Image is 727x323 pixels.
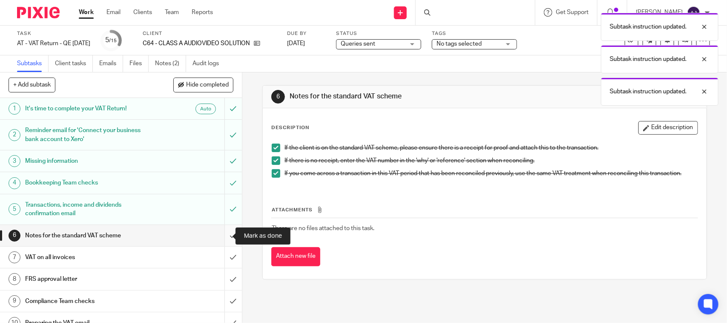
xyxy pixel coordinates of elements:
div: 6 [271,90,285,104]
span: There are no files attached to this task. [272,225,374,231]
div: 8 [9,273,20,285]
div: 5 [106,35,117,45]
div: 7 [9,251,20,263]
a: Reports [192,8,213,17]
a: Email [106,8,121,17]
p: If you come across a transaction in this VAT period that has been reconciled previously, use the ... [284,169,697,178]
img: svg%3E [687,6,701,20]
div: 3 [9,155,20,167]
a: Emails [99,55,123,72]
a: Files [129,55,149,72]
img: Pixie [17,7,60,18]
a: Work [79,8,94,17]
a: Clients [133,8,152,17]
button: Edit description [638,121,698,135]
h1: VAT on all invoices [25,251,152,264]
span: Hide completed [186,82,229,89]
label: Client [143,30,276,37]
p: Subtask instruction updated. [610,55,687,63]
button: Hide completed [173,78,233,92]
a: Client tasks [55,55,93,72]
div: 9 [9,295,20,307]
div: AT - VAT Return - QE [DATE] [17,39,90,48]
button: Attach new file [271,247,320,266]
span: Attachments [272,208,313,212]
div: 6 [9,230,20,242]
p: If there is no receipt, enter the VAT number in the 'why' or 'reference' section when reconciling. [284,156,697,165]
button: + Add subtask [9,78,55,92]
h1: Missing information [25,155,152,167]
p: If the client is on the standard VAT scheme, please ensure there is a receipt for proof and attac... [284,144,697,152]
span: [DATE] [287,40,305,46]
a: Team [165,8,179,17]
a: Notes (2) [155,55,186,72]
h1: Bookkeeping Team checks [25,176,152,189]
div: 1 [9,103,20,115]
div: AT - VAT Return - QE 31-08-2025 [17,39,90,48]
p: Description [271,124,309,131]
div: 5 [9,203,20,215]
label: Task [17,30,90,37]
a: Subtasks [17,55,49,72]
label: Status [336,30,421,37]
div: 4 [9,177,20,189]
h1: Notes for the standard VAT scheme [25,229,152,242]
a: Audit logs [193,55,225,72]
h1: FRS approval letter [25,273,152,286]
small: /15 [109,38,117,43]
h1: Compliance Team checks [25,295,152,308]
h1: Reminder email for 'Connect your business bank account to Xero' [25,124,152,146]
p: C64 - CLASS A AUDIOVIDEO SOLUTIONS LTD [143,39,250,48]
h1: It's time to complete your VAT Return! [25,102,152,115]
p: Subtask instruction updated. [610,23,687,31]
p: Subtask instruction updated. [610,87,687,96]
span: Queries sent [341,41,375,47]
label: Due by [287,30,325,37]
div: Auto [195,104,216,114]
h1: Notes for the standard VAT scheme [290,92,503,101]
div: 2 [9,129,20,141]
h1: Transactions, income and dividends confirmation email [25,199,152,220]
